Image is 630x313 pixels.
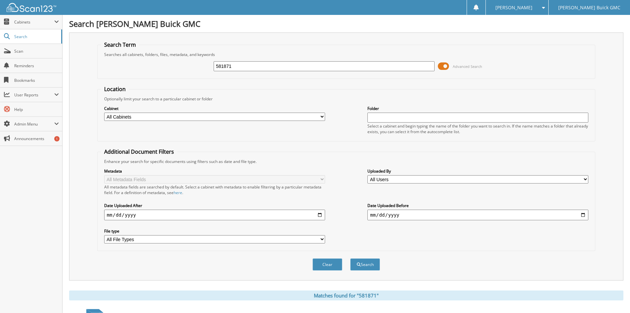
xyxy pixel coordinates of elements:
span: Help [14,107,59,112]
input: start [104,210,325,220]
div: 1 [54,136,60,141]
img: scan123-logo-white.svg [7,3,56,12]
span: Bookmarks [14,78,59,83]
span: User Reports [14,92,54,98]
span: [PERSON_NAME] Buick GMC [558,6,620,10]
div: Matches found for "581871" [69,290,623,300]
a: here [174,190,182,195]
div: Select a cabinet and begin typing the name of the folder you want to search in. If the name match... [367,123,588,134]
button: Clear [313,258,342,271]
span: [PERSON_NAME] [495,6,532,10]
span: Reminders [14,63,59,69]
label: File type [104,228,325,234]
label: Uploaded By [367,168,588,174]
legend: Additional Document Filters [101,148,177,155]
legend: Search Term [101,41,139,48]
span: Cabinets [14,19,54,25]
span: Scan [14,48,59,54]
div: Optionally limit your search to a particular cabinet or folder [101,96,592,102]
label: Date Uploaded Before [367,203,588,208]
div: All metadata fields are searched by default. Select a cabinet with metadata to enable filtering b... [104,184,325,195]
span: Search [14,34,58,39]
button: Search [350,258,380,271]
span: Announcements [14,136,59,141]
label: Metadata [104,168,325,174]
span: Advanced Search [453,64,482,69]
div: Enhance your search for specific documents using filters such as date and file type. [101,159,592,164]
input: end [367,210,588,220]
div: Searches all cabinets, folders, files, metadata, and keywords [101,52,592,57]
span: Admin Menu [14,121,54,127]
label: Folder [367,106,588,111]
legend: Location [101,85,129,93]
label: Cabinet [104,106,325,111]
label: Date Uploaded After [104,203,325,208]
h1: Search [PERSON_NAME] Buick GMC [69,18,623,29]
